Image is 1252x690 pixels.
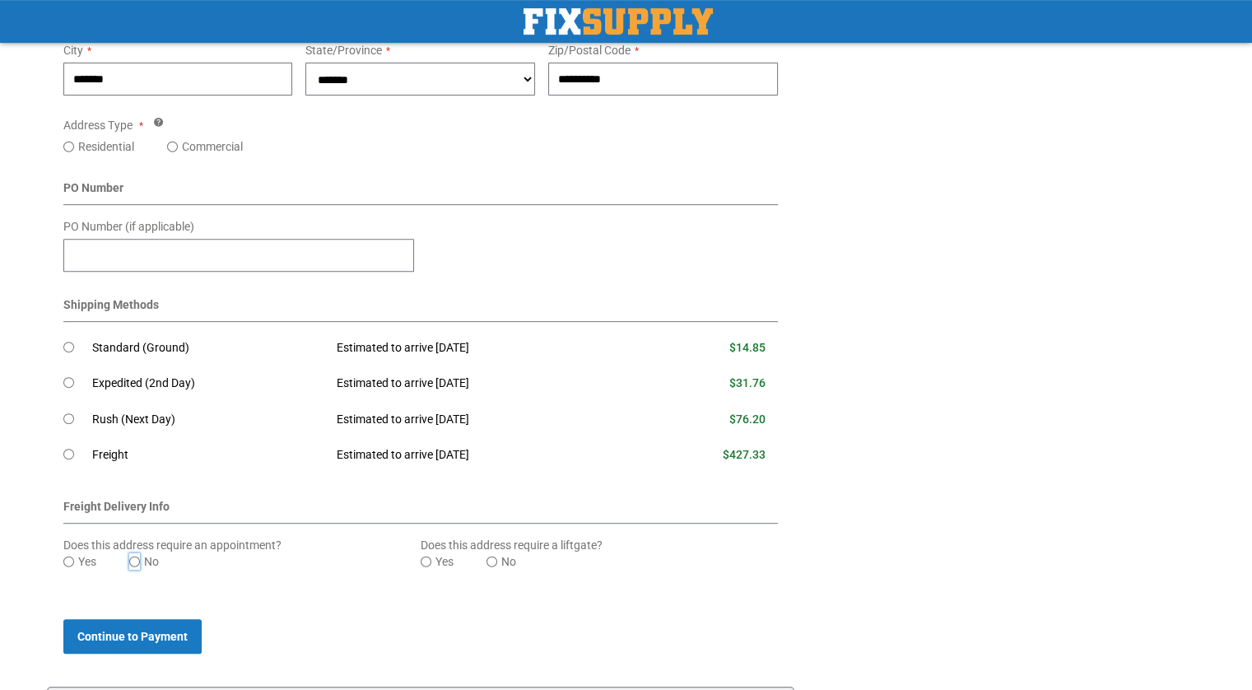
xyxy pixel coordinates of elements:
span: City [63,44,83,57]
span: $427.33 [723,448,766,461]
div: PO Number [63,179,779,205]
div: Shipping Methods [63,296,779,322]
td: Freight [92,437,325,473]
label: Residential [78,138,134,155]
button: Continue to Payment [63,619,202,654]
span: Continue to Payment [77,630,188,643]
td: Estimated to arrive [DATE] [324,366,642,402]
label: No [501,553,516,570]
td: Standard (Ground) [92,330,325,366]
span: Address Type [63,119,133,132]
span: Zip/Postal Code [548,44,631,57]
label: Yes [435,553,454,570]
td: Estimated to arrive [DATE] [324,437,642,473]
td: Estimated to arrive [DATE] [324,330,642,366]
span: Does this address require a liftgate? [421,538,603,552]
td: Rush (Next Day) [92,402,325,438]
td: Expedited (2nd Day) [92,366,325,402]
span: State/Province [305,44,382,57]
div: Freight Delivery Info [63,498,779,524]
span: $76.20 [729,413,766,426]
a: store logo [524,8,713,35]
span: Does this address require an appointment? [63,538,282,552]
span: PO Number (if applicable) [63,220,194,233]
span: $14.85 [729,341,766,354]
label: Yes [78,553,96,570]
td: Estimated to arrive [DATE] [324,402,642,438]
label: Commercial [182,138,243,155]
label: No [144,553,159,570]
img: Fix Industrial Supply [524,8,713,35]
span: $31.76 [729,376,766,389]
